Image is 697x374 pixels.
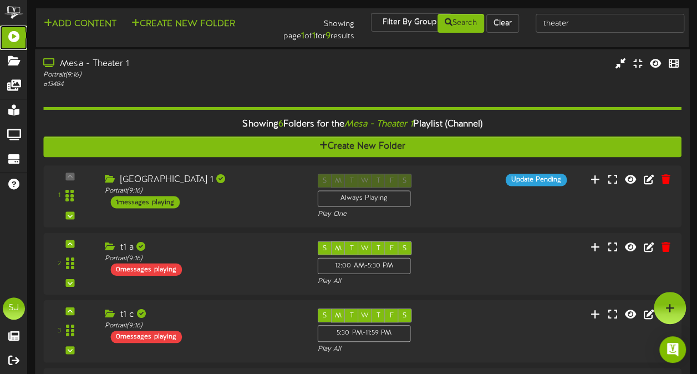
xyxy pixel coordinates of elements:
span: T [349,312,353,320]
div: 0 messages playing [110,331,181,343]
div: 1 messages playing [110,196,179,208]
div: # 13484 [43,80,299,89]
div: [GEOGRAPHIC_DATA] 1 [105,174,301,186]
span: M [335,245,342,252]
button: Clear [486,14,519,33]
span: W [361,312,369,320]
div: Play All [318,277,461,286]
span: S [403,312,406,320]
div: Play All [318,345,461,354]
div: Open Intercom Messenger [659,336,686,363]
div: 0 messages playing [110,264,181,276]
div: 5:30 PM - 11:59 PM [318,325,411,341]
div: Mesa - Theater 1 [43,57,299,70]
div: t1 c [105,309,301,321]
button: Create New Folder [43,137,681,157]
span: T [376,245,380,252]
span: S [323,312,327,320]
button: Search [437,14,484,33]
span: T [376,312,380,320]
div: SJ [3,297,25,320]
div: Update Pending [506,174,567,186]
strong: 9 [325,31,330,41]
div: Always Playing [318,190,411,206]
span: W [361,245,369,252]
span: T [349,245,353,252]
div: Showing page of for results [252,13,363,43]
span: S [323,245,327,252]
div: Portrait ( 9:16 ) [105,254,301,263]
button: Filter By Group [371,13,451,32]
span: 6 [278,119,283,129]
strong: 1 [301,31,304,41]
div: t1 a [105,241,301,254]
div: Portrait ( 9:16 ) [105,321,301,331]
button: Add Content [40,17,120,31]
div: Portrait ( 9:16 ) [105,186,301,196]
span: S [403,245,406,252]
strong: 1 [312,31,316,41]
span: F [390,312,394,320]
div: 12:00 AM - 5:30 PM [318,258,411,274]
input: -- Search Playlists by Name -- [536,14,684,33]
div: Portrait ( 9:16 ) [43,70,299,79]
span: M [335,312,342,320]
span: F [390,245,394,252]
i: Mesa - Theater 1 [344,119,413,129]
div: Showing Folders for the Playlist (Channel) [35,113,690,137]
button: Create New Folder [128,17,238,31]
div: Play One [318,209,461,219]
